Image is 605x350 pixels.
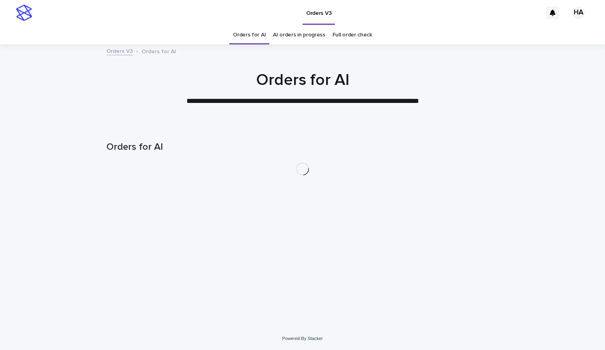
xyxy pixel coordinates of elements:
a: Orders V3 [106,46,133,55]
img: stacker-logo-s-only.png [16,5,32,21]
div: HA [572,6,585,19]
h1: Orders for AI [106,141,499,153]
a: AI orders in progress [273,26,325,44]
h1: Orders for AI [106,70,499,90]
a: Powered By Stacker [282,336,323,341]
p: Orders for AI [142,46,176,55]
a: Orders for AI [233,26,266,44]
a: Full order check [333,26,372,44]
